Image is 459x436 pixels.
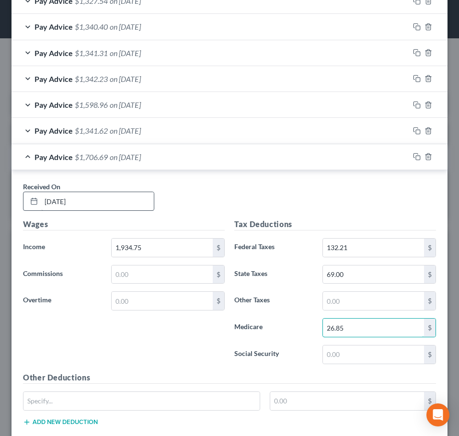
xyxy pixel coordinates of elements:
[426,403,449,426] div: Open Intercom Messenger
[41,192,154,210] input: MM/DD/YYYY
[323,265,424,284] input: 0.00
[18,265,106,284] label: Commissions
[23,372,436,384] h5: Other Deductions
[34,48,73,57] span: Pay Advice
[229,318,318,337] label: Medicare
[23,183,60,191] span: Received On
[18,291,106,310] label: Overtime
[34,152,73,161] span: Pay Advice
[424,345,436,364] div: $
[34,126,73,135] span: Pay Advice
[424,319,436,337] div: $
[75,74,108,83] span: $1,342.23
[213,265,224,284] div: $
[75,100,108,109] span: $1,598.96
[34,74,73,83] span: Pay Advice
[110,74,141,83] span: on [DATE]
[424,392,436,410] div: $
[229,345,318,364] label: Social Security
[323,239,424,257] input: 0.00
[75,48,108,57] span: $1,341.31
[229,238,318,257] label: Federal Taxes
[110,152,141,161] span: on [DATE]
[229,265,318,284] label: State Taxes
[424,239,436,257] div: $
[424,265,436,284] div: $
[112,265,213,284] input: 0.00
[424,292,436,310] div: $
[23,418,98,426] button: Add new deduction
[323,292,424,310] input: 0.00
[323,319,424,337] input: 0.00
[110,48,141,57] span: on [DATE]
[34,22,73,31] span: Pay Advice
[75,126,108,135] span: $1,341.62
[323,345,424,364] input: 0.00
[23,392,260,410] input: Specify...
[213,239,224,257] div: $
[270,392,425,410] input: 0.00
[110,126,141,135] span: on [DATE]
[112,292,213,310] input: 0.00
[23,242,45,251] span: Income
[75,22,108,31] span: $1,340.40
[234,218,436,230] h5: Tax Deductions
[75,152,108,161] span: $1,706.69
[110,22,141,31] span: on [DATE]
[110,100,141,109] span: on [DATE]
[34,100,73,109] span: Pay Advice
[112,239,213,257] input: 0.00
[23,218,225,230] h5: Wages
[229,291,318,310] label: Other Taxes
[213,292,224,310] div: $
